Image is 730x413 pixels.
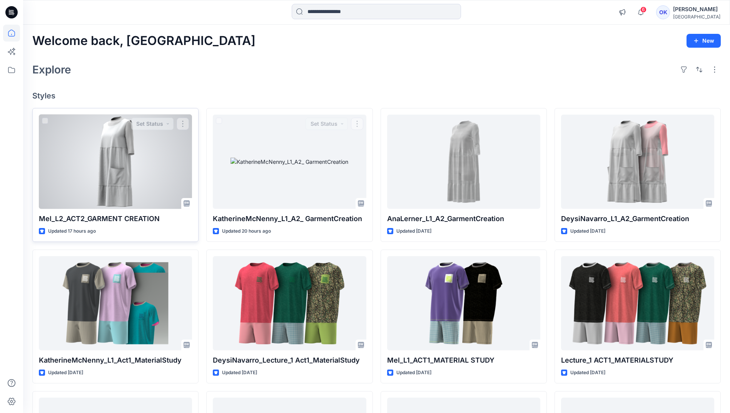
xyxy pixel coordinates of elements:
p: KatherineMcNenny_L1_Act1_MaterialStudy [39,355,192,366]
div: OK [656,5,670,19]
button: New [687,34,721,48]
div: [PERSON_NAME] [673,5,720,14]
a: Lecture_1 ACT1_MATERIALSTUDY [561,256,714,350]
p: Updated [DATE] [396,369,431,377]
a: Mel_L1_ACT1_MATERIAL STUDY [387,256,540,350]
h4: Styles [32,91,721,100]
span: 6 [640,7,646,13]
a: DeysiNavarro_L1_A2_GarmentCreation [561,115,714,209]
p: Updated [DATE] [222,369,257,377]
p: Updated [DATE] [570,227,605,235]
h2: Explore [32,63,71,76]
div: [GEOGRAPHIC_DATA] [673,14,720,20]
p: AnaLerner_L1_A2_GarmentCreation [387,213,540,224]
p: DeysiNavarro_Lecture_1 Act1_MaterialStudy [213,355,366,366]
a: AnaLerner_L1_A2_GarmentCreation [387,115,540,209]
p: Updated [DATE] [570,369,605,377]
p: Updated [DATE] [48,369,83,377]
p: Lecture_1 ACT1_MATERIALSTUDY [561,355,714,366]
h2: Welcome back, [GEOGRAPHIC_DATA] [32,34,256,48]
a: DeysiNavarro_Lecture_1 Act1_MaterialStudy [213,256,366,350]
a: Mel_L2_ACT2_GARMENT CREATION [39,115,192,209]
p: Updated 20 hours ago [222,227,271,235]
p: KatherineMcNenny_L1_A2_ GarmentCreation [213,213,366,224]
p: Mel_L1_ACT1_MATERIAL STUDY [387,355,540,366]
p: Updated [DATE] [396,227,431,235]
p: DeysiNavarro_L1_A2_GarmentCreation [561,213,714,224]
p: Updated 17 hours ago [48,227,96,235]
a: KatherineMcNenny_L1_A2_ GarmentCreation [213,115,366,209]
p: Mel_L2_ACT2_GARMENT CREATION [39,213,192,224]
a: KatherineMcNenny_L1_Act1_MaterialStudy [39,256,192,350]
